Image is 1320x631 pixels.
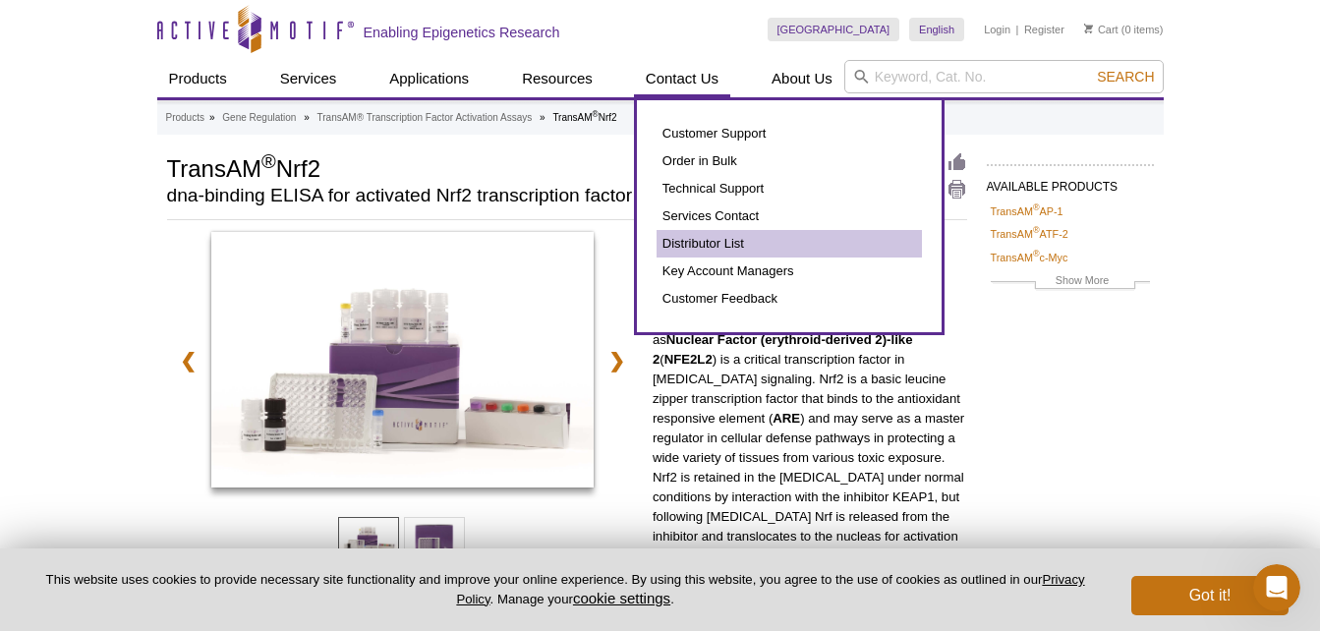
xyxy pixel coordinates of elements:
[1084,24,1093,33] img: Your Cart
[1024,23,1064,36] a: Register
[909,18,964,41] a: English
[304,112,310,123] li: »
[573,590,670,606] button: cookie settings
[166,109,204,127] a: Products
[768,18,900,41] a: [GEOGRAPHIC_DATA]
[540,112,545,123] li: »
[1033,202,1040,212] sup: ®
[664,352,713,367] strong: NFE2L2
[377,60,481,97] a: Applications
[1253,564,1300,611] iframe: Intercom live chat
[991,202,1063,220] a: TransAM®AP-1
[167,152,874,182] h1: TransAM Nrf2
[1033,226,1040,236] sup: ®
[657,175,922,202] a: Technical Support
[991,225,1068,243] a: TransAM®ATF-2
[657,258,922,285] a: Key Account Managers
[209,112,215,123] li: »
[1016,18,1019,41] li: |
[167,187,874,204] h2: dna-binding ELISA for activated Nrf2 transcription factor
[984,23,1010,36] a: Login
[31,571,1099,608] p: This website uses cookies to provide necessary site functionality and improve your online experie...
[1084,23,1119,36] a: Cart
[1091,68,1160,86] button: Search
[991,271,1150,294] a: Show More
[657,285,922,313] a: Customer Feedback
[773,411,800,426] strong: ARE
[1033,249,1040,258] sup: ®
[593,109,599,119] sup: ®
[157,60,239,97] a: Products
[657,230,922,258] a: Distributor List
[596,338,638,383] a: ❯
[364,24,560,41] h2: Enabling Epigenetics Research
[657,147,922,175] a: Order in Bulk
[1084,18,1164,41] li: (0 items)
[211,232,594,488] img: TransAM Nrf2 Kit
[653,232,967,566] p: TransAM Nrf2 Kits are DNA-binding ELISAs that provide everything needed to study NF-E2-related Fa...
[844,60,1164,93] input: Keyword, Cat. No.
[634,60,730,97] a: Contact Us
[222,109,296,127] a: Gene Regulation
[657,202,922,230] a: Services Contact
[456,572,1084,605] a: Privacy Policy
[317,109,533,127] a: TransAM® Transcription Factor Activation Assays
[167,338,209,383] a: ❮
[211,232,594,493] a: TransAM Nrf2 Kit
[268,60,349,97] a: Services
[510,60,604,97] a: Resources
[760,60,844,97] a: About Us
[1097,69,1154,85] span: Search
[261,150,276,172] sup: ®
[552,112,616,123] li: TransAM Nrf2
[991,249,1068,266] a: TransAM®c-Myc
[657,120,922,147] a: Customer Support
[1131,576,1289,615] button: Got it!
[987,164,1154,200] h2: AVAILABLE PRODUCTS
